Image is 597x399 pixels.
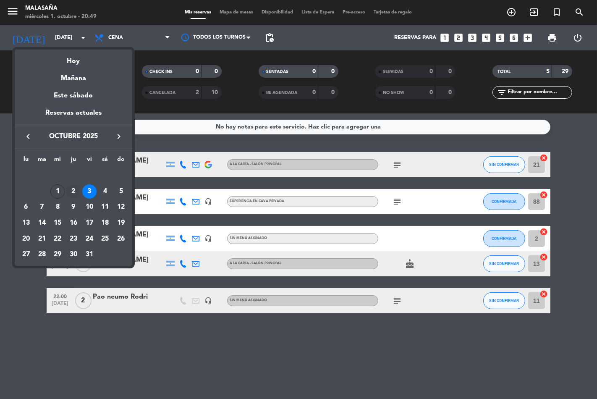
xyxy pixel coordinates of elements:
div: 27 [19,247,33,262]
th: viernes [81,155,97,168]
td: 30 de octubre de 2025 [65,247,81,263]
div: 17 [82,216,97,230]
th: jueves [65,155,81,168]
td: 7 de octubre de 2025 [34,199,50,215]
div: 9 [66,200,81,214]
div: Reservas actuales [15,108,132,125]
div: 18 [98,216,112,230]
div: 8 [50,200,65,214]
div: 25 [98,232,112,246]
td: 19 de octubre de 2025 [113,215,129,231]
div: Hoy [15,50,132,67]
div: 12 [114,200,128,214]
div: 31 [82,247,97,262]
div: 29 [50,247,65,262]
td: 16 de octubre de 2025 [65,215,81,231]
td: 2 de octubre de 2025 [65,184,81,199]
td: 5 de octubre de 2025 [113,184,129,199]
div: 14 [35,216,49,230]
th: miércoles [50,155,65,168]
td: 24 de octubre de 2025 [81,231,97,247]
td: 3 de octubre de 2025 [81,184,97,199]
div: 6 [19,200,33,214]
div: 10 [82,200,97,214]
th: martes [34,155,50,168]
td: 29 de octubre de 2025 [50,247,65,263]
div: 16 [66,216,81,230]
div: 7 [35,200,49,214]
div: 2 [66,184,81,199]
div: 23 [66,232,81,246]
button: keyboard_arrow_right [111,131,126,142]
td: OCT. [18,168,129,184]
td: 12 de octubre de 2025 [113,199,129,215]
div: 15 [50,216,65,230]
td: 15 de octubre de 2025 [50,215,65,231]
div: 30 [66,247,81,262]
td: 27 de octubre de 2025 [18,247,34,263]
td: 31 de octubre de 2025 [81,247,97,263]
div: 28 [35,247,49,262]
div: 20 [19,232,33,246]
td: 11 de octubre de 2025 [97,199,113,215]
td: 17 de octubre de 2025 [81,215,97,231]
div: 1 [50,184,65,199]
td: 13 de octubre de 2025 [18,215,34,231]
td: 25 de octubre de 2025 [97,231,113,247]
td: 26 de octubre de 2025 [113,231,129,247]
td: 21 de octubre de 2025 [34,231,50,247]
div: 4 [98,184,112,199]
span: octubre 2025 [36,131,111,142]
div: 5 [114,184,128,199]
div: 24 [82,232,97,246]
td: 23 de octubre de 2025 [65,231,81,247]
td: 4 de octubre de 2025 [97,184,113,199]
div: 22 [50,232,65,246]
th: domingo [113,155,129,168]
td: 10 de octubre de 2025 [81,199,97,215]
button: keyboard_arrow_left [21,131,36,142]
td: 20 de octubre de 2025 [18,231,34,247]
th: lunes [18,155,34,168]
i: keyboard_arrow_right [114,131,124,142]
div: 21 [35,232,49,246]
td: 1 de octubre de 2025 [50,184,65,199]
i: keyboard_arrow_left [23,131,33,142]
td: 8 de octubre de 2025 [50,199,65,215]
td: 28 de octubre de 2025 [34,247,50,263]
th: sábado [97,155,113,168]
div: 13 [19,216,33,230]
td: 22 de octubre de 2025 [50,231,65,247]
td: 9 de octubre de 2025 [65,199,81,215]
td: 6 de octubre de 2025 [18,199,34,215]
div: 26 [114,232,128,246]
div: 3 [82,184,97,199]
div: 11 [98,200,112,214]
div: 19 [114,216,128,230]
td: 18 de octubre de 2025 [97,215,113,231]
td: 14 de octubre de 2025 [34,215,50,231]
div: Este sábado [15,84,132,108]
div: Mañana [15,67,132,84]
